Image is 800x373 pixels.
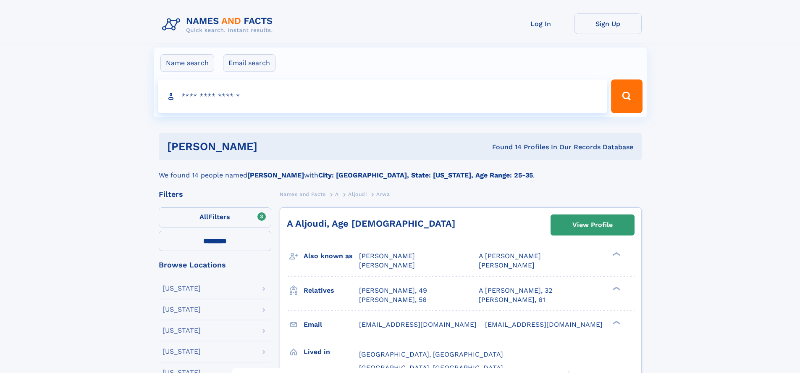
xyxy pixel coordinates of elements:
button: Search Button [611,79,642,113]
h3: Email [304,317,359,332]
a: Names and Facts [280,189,326,199]
a: Aljoudi [348,189,367,199]
span: Arwa [376,191,390,197]
h1: [PERSON_NAME] [167,141,375,152]
a: A [335,189,339,199]
a: [PERSON_NAME], 56 [359,295,427,304]
div: ❯ [611,251,621,257]
div: Filters [159,190,271,198]
div: We found 14 people named with . [159,160,642,180]
div: Browse Locations [159,261,271,269]
a: [PERSON_NAME], 61 [479,295,545,304]
h3: Also known as [304,249,359,263]
span: [GEOGRAPHIC_DATA], [GEOGRAPHIC_DATA] [359,364,503,372]
span: A [335,191,339,197]
b: [PERSON_NAME] [247,171,304,179]
span: [EMAIL_ADDRESS][DOMAIN_NAME] [485,320,603,328]
img: Logo Names and Facts [159,13,280,36]
span: [GEOGRAPHIC_DATA], [GEOGRAPHIC_DATA] [359,350,503,358]
span: All [199,213,208,221]
div: [US_STATE] [163,306,201,313]
div: [US_STATE] [163,327,201,334]
div: ❯ [611,320,621,325]
div: [US_STATE] [163,285,201,292]
a: A [PERSON_NAME], 32 [479,286,552,295]
label: Name search [160,54,214,72]
div: Found 14 Profiles In Our Records Database [375,143,633,152]
a: View Profile [551,215,634,235]
span: Aljoudi [348,191,367,197]
span: [PERSON_NAME] [479,261,535,269]
input: search input [158,79,608,113]
div: View Profile [572,215,613,235]
div: ❯ [611,286,621,291]
span: [PERSON_NAME] [359,252,415,260]
h3: Relatives [304,283,359,298]
label: Email search [223,54,275,72]
a: Log In [507,13,574,34]
a: A Aljoudi, Age [DEMOGRAPHIC_DATA] [287,218,455,229]
a: Sign Up [574,13,642,34]
div: [US_STATE] [163,348,201,355]
b: City: [GEOGRAPHIC_DATA], State: [US_STATE], Age Range: 25-35 [318,171,533,179]
span: A [PERSON_NAME] [479,252,541,260]
span: [EMAIL_ADDRESS][DOMAIN_NAME] [359,320,477,328]
a: [PERSON_NAME], 49 [359,286,427,295]
span: [PERSON_NAME] [359,261,415,269]
label: Filters [159,207,271,228]
h3: Lived in [304,345,359,359]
